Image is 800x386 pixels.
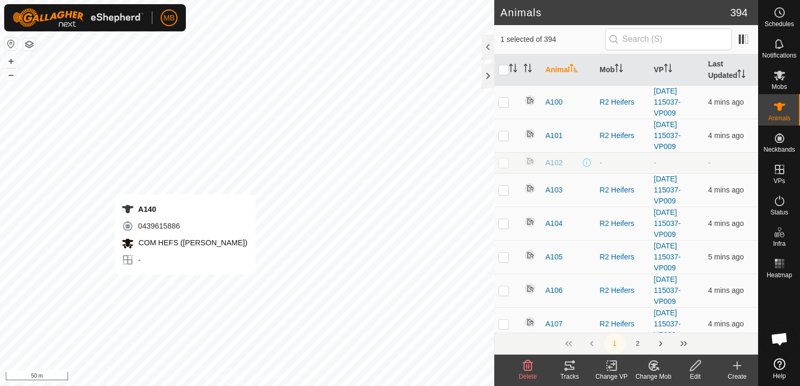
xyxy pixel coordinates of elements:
span: 16 Oct 2025, 12:19 pm [708,253,743,261]
button: Next Page [650,333,671,354]
span: 16 Oct 2025, 12:20 pm [708,186,743,194]
div: R2 Heifers [599,218,646,229]
p-sorticon: Activate to sort [737,71,746,80]
div: R2 Heifers [599,319,646,330]
span: Delete [519,373,537,380]
span: VPs [773,178,785,184]
span: A100 [546,97,563,108]
button: 1 [604,333,625,354]
p-sorticon: Activate to sort [664,65,672,74]
img: returning off [524,316,536,328]
span: A104 [546,218,563,229]
div: A140 [121,203,248,215]
th: Mob [595,54,650,86]
th: VP [650,54,704,86]
span: Help [773,373,786,379]
img: returning off [524,249,536,262]
button: 2 [627,333,648,354]
app-display-virtual-paddock-transition: - [654,158,657,167]
p-sorticon: Activate to sort [615,65,623,74]
div: - [121,254,248,266]
span: Notifications [762,52,796,59]
a: Privacy Policy [206,372,245,382]
p-sorticon: Activate to sort [570,65,578,74]
button: Reset Map [5,38,17,50]
div: 0439615886 [121,220,248,232]
span: 16 Oct 2025, 12:21 pm [708,320,743,328]
div: Change VP [591,372,632,381]
span: A107 [546,319,563,330]
div: R2 Heifers [599,97,646,108]
a: [DATE] 115037-VP009 [654,275,681,305]
img: returning off [524,155,536,167]
span: 1 selected of 394 [501,34,605,45]
button: Last Page [673,333,694,354]
span: Animals [768,115,791,121]
a: [DATE] 115037-VP009 [654,309,681,339]
button: + [5,55,17,67]
span: 394 [730,5,748,20]
div: Change Mob [632,372,674,381]
button: – [5,69,17,81]
a: [DATE] 115037-VP009 [654,87,681,117]
span: 16 Oct 2025, 12:21 pm [708,286,743,294]
div: Tracks [549,372,591,381]
img: returning off [524,94,536,107]
h2: Animals [501,6,730,19]
span: Infra [773,241,785,247]
div: Edit [674,372,716,381]
span: A102 [546,157,563,168]
div: R2 Heifers [599,252,646,263]
p-sorticon: Activate to sort [524,65,532,74]
div: Open chat [764,323,795,355]
button: Map Layers [23,38,36,51]
img: returning off [524,215,536,228]
a: Contact Us [258,372,288,382]
div: R2 Heifers [599,130,646,141]
img: returning off [524,182,536,195]
span: Neckbands [763,146,795,153]
a: [DATE] 115037-VP009 [654,242,681,272]
span: Mobs [772,84,787,90]
th: Last Updated [704,54,758,86]
span: MB [164,13,175,24]
span: A103 [546,185,563,196]
span: 16 Oct 2025, 12:20 pm [708,131,743,140]
span: - [708,158,710,167]
img: returning off [524,128,536,140]
input: Search (S) [605,28,732,50]
div: - [599,157,646,168]
a: [DATE] 115037-VP009 [654,175,681,205]
span: Heatmap [766,272,792,278]
th: Animal [541,54,596,86]
div: Create [716,372,758,381]
a: [DATE] 115037-VP009 [654,208,681,239]
span: COM HEFS ([PERSON_NAME]) [136,239,248,247]
span: A101 [546,130,563,141]
span: A105 [546,252,563,263]
span: Status [770,209,788,215]
span: 16 Oct 2025, 12:21 pm [708,219,743,228]
a: [DATE] 115037-VP009 [654,120,681,151]
a: Help [759,354,800,383]
span: A106 [546,285,563,296]
span: Schedules [764,21,794,27]
div: R2 Heifers [599,185,646,196]
div: R2 Heifers [599,285,646,296]
span: 16 Oct 2025, 12:20 pm [708,98,743,106]
p-sorticon: Activate to sort [509,65,517,74]
img: returning off [524,282,536,295]
img: Gallagher Logo [13,8,143,27]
